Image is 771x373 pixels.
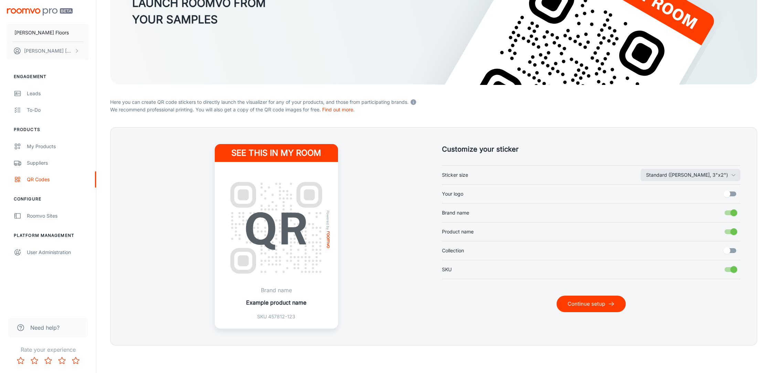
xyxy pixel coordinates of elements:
div: QR Codes [27,176,89,183]
button: Sticker size [641,169,740,181]
button: Continue setup [557,296,626,312]
button: Rate 5 star [69,354,83,367]
span: Brand name [442,209,469,217]
span: Your logo [442,190,463,198]
div: My Products [27,143,89,150]
img: Roomvo PRO Beta [7,8,73,15]
p: Rate your experience [6,345,91,354]
div: Suppliers [27,159,89,167]
a: Find out more. [322,107,355,112]
p: Here you can create QR code stickers to directly launch the visualizer for any of your products, ... [110,97,757,106]
button: Rate 3 star [41,354,55,367]
div: User Administration [27,249,89,256]
p: SKU 457812-123 [246,313,306,320]
p: Example product name [246,298,306,307]
span: Product name [442,228,474,235]
span: Powered by [325,210,331,230]
button: Rate 2 star [28,354,41,367]
button: [PERSON_NAME] Floors [7,24,89,42]
div: Leads [27,90,89,97]
span: Collection [442,247,464,254]
span: SKU [442,266,452,273]
h5: Customize your sticker [442,144,740,154]
p: Brand name [246,286,306,294]
p: We recommend professional printing. You will also get a copy of the QR code images for free. [110,106,757,113]
button: Rate 4 star [55,354,69,367]
div: To-do [27,106,89,114]
p: [PERSON_NAME] [PERSON_NAME] [24,47,73,55]
img: QR Code Example [223,175,330,281]
h4: See this in my room [215,144,338,162]
button: Rate 1 star [14,354,28,367]
img: roomvo [327,231,329,248]
div: Roomvo Sites [27,212,89,220]
span: Need help? [30,323,60,332]
button: [PERSON_NAME] [PERSON_NAME] [7,42,89,60]
span: Sticker size [442,171,468,179]
p: [PERSON_NAME] Floors [14,29,69,36]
